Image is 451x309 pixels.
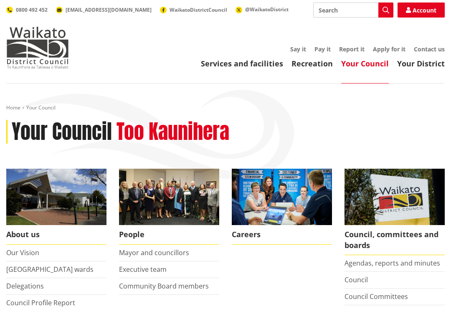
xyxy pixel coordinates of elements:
[119,248,189,257] a: Mayor and councillors
[345,225,445,255] span: Council, committees and boards
[291,58,333,68] a: Recreation
[6,104,445,111] nav: breadcrumb
[236,6,289,13] a: @WaikatoDistrict
[170,6,227,13] span: WaikatoDistrictCouncil
[26,104,56,111] span: Your Council
[160,6,227,13] a: WaikatoDistrictCouncil
[6,225,106,244] span: About us
[119,281,209,291] a: Community Board members
[339,45,365,53] a: Report it
[119,265,167,274] a: Executive team
[232,169,332,225] img: Office staff in meeting - Career page
[6,27,69,68] img: Waikato District Council - Te Kaunihera aa Takiwaa o Waikato
[397,58,445,68] a: Your District
[6,169,106,225] img: WDC Building 0015
[66,6,152,13] span: [EMAIL_ADDRESS][DOMAIN_NAME]
[6,298,75,307] a: Council Profile Report
[6,104,20,111] a: Home
[232,169,332,244] a: Careers
[12,120,112,144] h1: Your Council
[16,6,48,13] span: 0800 492 452
[345,292,408,301] a: Council Committees
[313,3,393,18] input: Search input
[6,265,94,274] a: [GEOGRAPHIC_DATA] wards
[119,169,219,244] a: 2022 Council People
[414,45,445,53] a: Contact us
[345,275,368,284] a: Council
[119,169,219,225] img: 2022 Council
[345,169,445,225] img: Waikato-District-Council-sign
[6,169,106,244] a: WDC Building 0015 About us
[314,45,331,53] a: Pay it
[398,3,445,18] a: Account
[290,45,306,53] a: Say it
[345,169,445,255] a: Waikato-District-Council-sign Council, committees and boards
[119,225,219,244] span: People
[245,6,289,13] span: @WaikatoDistrict
[6,281,44,291] a: Delegations
[341,58,389,68] a: Your Council
[6,248,39,257] a: Our Vision
[117,120,229,144] h2: Too Kaunihera
[345,258,440,268] a: Agendas, reports and minutes
[232,225,332,244] span: Careers
[56,6,152,13] a: [EMAIL_ADDRESS][DOMAIN_NAME]
[201,58,283,68] a: Services and facilities
[373,45,405,53] a: Apply for it
[6,6,48,13] a: 0800 492 452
